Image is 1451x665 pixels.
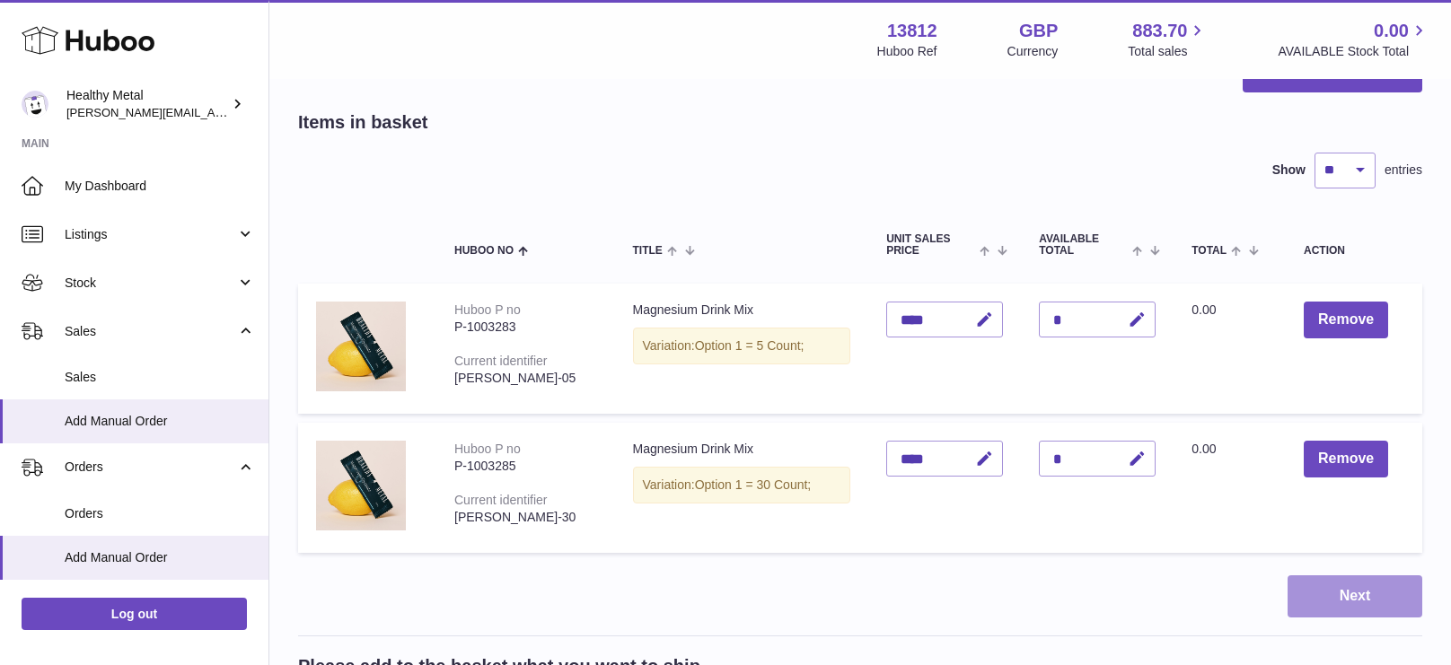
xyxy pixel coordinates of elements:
div: Huboo P no [454,442,521,456]
span: Unit Sales Price [886,233,975,257]
span: 883.70 [1132,19,1187,43]
span: Stock [65,275,236,292]
div: P-1003283 [454,319,597,336]
span: Option 1 = 5 Count; [695,338,805,353]
span: Title [633,245,663,257]
span: Sales [65,323,236,340]
span: Orders [65,505,255,522]
button: Remove [1304,302,1388,338]
img: jose@healthy-metal.com [22,91,48,118]
div: Variation: [633,328,851,364]
span: [PERSON_NAME][EMAIL_ADDRESS][DOMAIN_NAME] [66,105,360,119]
span: 0.00 [1192,442,1216,456]
strong: GBP [1019,19,1058,43]
h2: Items in basket [298,110,428,135]
a: 883.70 Total sales [1128,19,1208,60]
div: Currency [1007,43,1059,60]
span: Add Manual Order [65,413,255,430]
span: Total [1192,245,1227,257]
img: Magnesium Drink Mix [316,302,406,391]
div: Action [1304,245,1404,257]
td: Magnesium Drink Mix [615,284,869,414]
div: P-1003285 [454,458,597,475]
a: 0.00 AVAILABLE Stock Total [1278,19,1429,60]
td: Magnesium Drink Mix [615,423,869,553]
button: Next [1288,575,1422,617]
span: entries [1385,162,1422,179]
button: Remove [1304,441,1388,477]
span: My Dashboard [65,178,255,195]
span: AVAILABLE Total [1039,233,1128,257]
div: Huboo P no [454,302,521,317]
span: 0.00 [1374,19,1409,43]
div: Current identifier [454,493,548,507]
span: Option 1 = 30 Count; [695,477,812,492]
span: Total sales [1128,43,1208,60]
strong: 13812 [887,19,937,43]
label: Show [1272,162,1306,179]
span: AVAILABLE Stock Total [1278,43,1429,60]
span: Orders [65,459,236,476]
div: Huboo Ref [877,43,937,60]
span: 0.00 [1192,302,1216,317]
img: Magnesium Drink Mix [316,441,406,530]
div: [PERSON_NAME]-05 [454,370,597,387]
span: Add Manual Order [65,549,255,566]
span: Huboo no [454,245,514,257]
div: Variation: [633,467,851,503]
span: Sales [65,369,255,386]
div: Healthy Metal [66,87,228,121]
div: [PERSON_NAME]-30 [454,509,597,526]
a: Log out [22,598,247,630]
div: Current identifier [454,354,548,368]
span: Listings [65,226,236,243]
